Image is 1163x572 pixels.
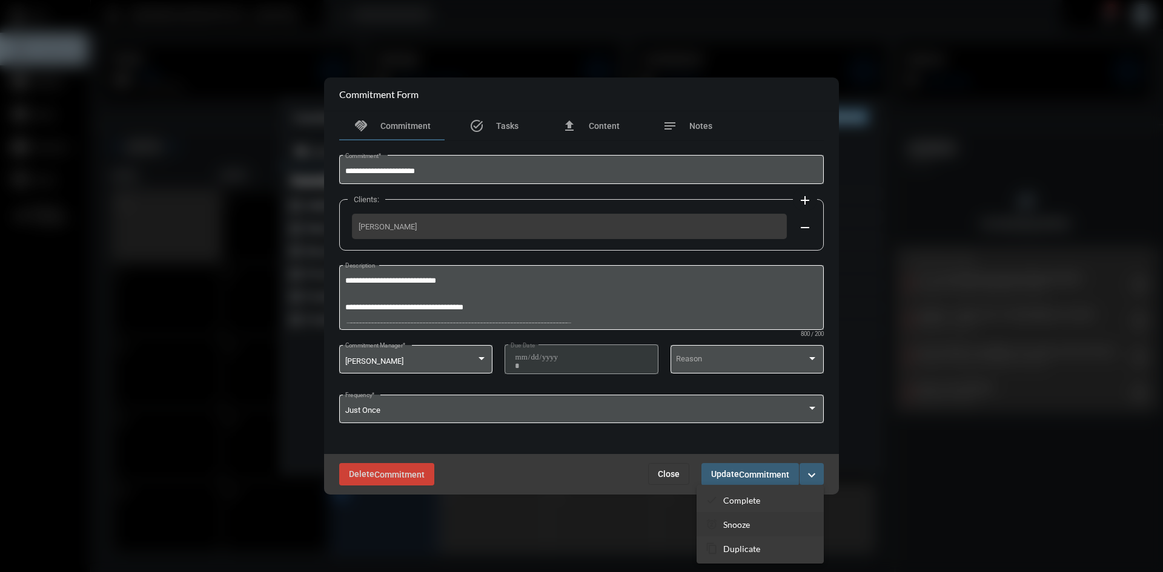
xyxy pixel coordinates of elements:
[723,519,750,530] p: Snooze
[706,542,718,554] mat-icon: content_copy
[723,544,760,554] p: Duplicate
[723,495,760,505] p: Complete
[706,494,718,506] mat-icon: checkmark
[706,518,718,530] mat-icon: snooze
